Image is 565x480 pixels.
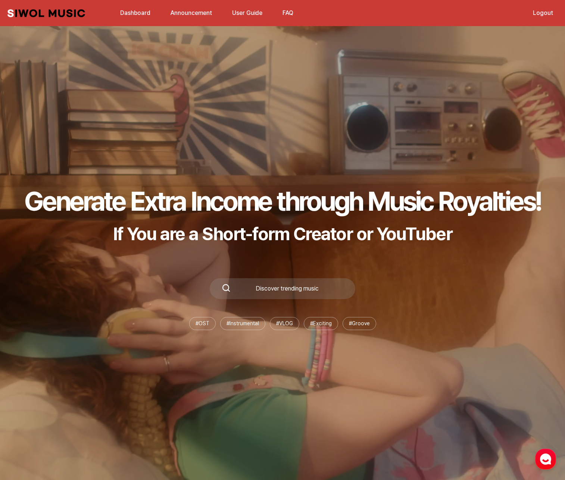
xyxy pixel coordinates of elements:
div: Discover trending music [231,286,343,292]
p: If You are a Short-form Creator or YouTuber [24,223,541,245]
a: Logout [528,5,558,21]
li: # VLOG [270,317,299,330]
a: Announcement [166,5,216,21]
li: # Exciting [304,317,338,330]
li: # OST [189,317,216,330]
li: # Instrumental [220,317,265,330]
h1: Generate Extra Income through Music Royalties! [24,185,541,217]
li: # Groove [343,317,376,330]
a: Dashboard [116,5,155,21]
a: User Guide [228,5,267,21]
button: FAQ [278,4,298,22]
